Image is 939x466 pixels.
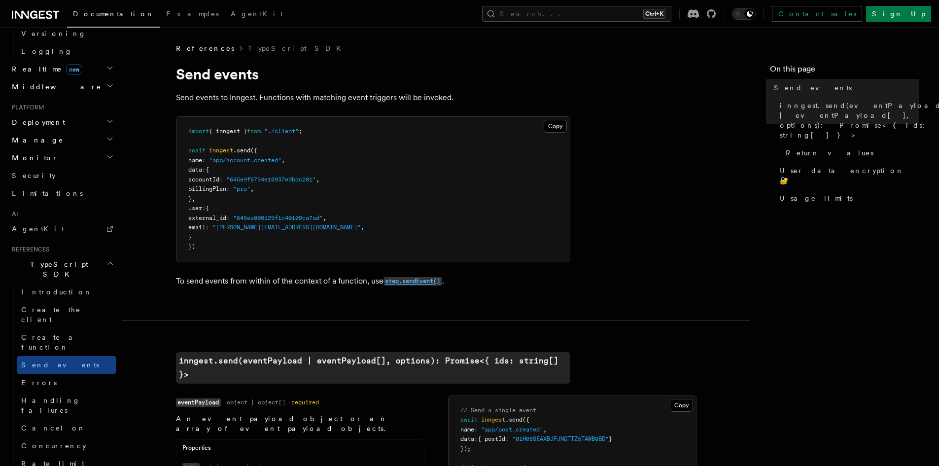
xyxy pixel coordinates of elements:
span: new [66,64,82,75]
a: Errors [17,374,116,392]
a: Sign Up [866,6,931,22]
span: : [226,185,230,192]
dd: object | object[] [227,398,285,406]
span: "645e9f6794e10937e9bdc201" [226,176,316,183]
span: "pro" [233,185,250,192]
span: name [460,426,474,433]
a: Usage limits [776,189,919,207]
a: TypeScript SDK [248,43,347,53]
span: Create a function [21,333,80,351]
span: Middleware [8,82,102,92]
span: accountId [188,176,219,183]
a: Send events [770,79,919,97]
span: Monitor [8,153,58,163]
span: , [281,157,285,164]
span: , [361,224,364,231]
span: "01H08SEAXBJFJNGTTZ5TAWB0BD" [512,435,609,442]
span: TypeScript SDK [8,259,106,279]
span: Send events [21,361,99,369]
span: email [188,224,206,231]
span: Documentation [73,10,154,18]
h4: On this page [770,63,919,79]
span: AgentKit [12,225,64,233]
button: Copy [544,120,567,133]
span: // Send a single event [460,407,536,414]
span: await [460,416,478,423]
span: "[PERSON_NAME][EMAIL_ADDRESS][DOMAIN_NAME]" [212,224,361,231]
span: : [474,426,478,433]
span: , [323,215,326,221]
button: Realtimenew [8,60,116,78]
span: { [206,166,209,173]
button: Monitor [8,149,116,167]
span: ({ [250,147,257,154]
span: external_id [188,215,226,221]
span: "./client" [264,128,299,135]
a: inngest.send(eventPayload | eventPayload[], options): Promise<{ ids: string[] }> [176,352,570,384]
kbd: Ctrl+K [643,9,665,19]
span: References [176,43,234,53]
span: "app/account.created" [209,157,281,164]
span: ({ [522,416,529,423]
span: , [316,176,319,183]
a: Return values [782,144,919,162]
a: User data encryption 🔐 [776,162,919,189]
a: Handling failures [17,392,116,419]
a: Create a function [17,328,116,356]
a: Contact sales [772,6,862,22]
span: Realtime [8,64,82,74]
span: , [192,195,195,202]
span: data [460,435,474,442]
button: Search...Ctrl+K [482,6,671,22]
code: eventPayload [176,398,221,407]
span: import [188,128,209,135]
a: Logging [17,42,116,60]
a: AgentKit [225,3,289,27]
span: { postId [478,435,505,442]
h1: Send events [176,65,570,83]
button: TypeScript SDK [8,255,116,283]
span: } [609,435,612,442]
span: Deployment [8,117,65,127]
span: Send events [774,83,852,93]
span: : [219,176,223,183]
span: user [188,205,202,212]
span: Security [12,172,56,179]
span: name [188,157,202,164]
a: Concurrency [17,437,116,455]
span: Examples [166,10,219,18]
span: : [202,157,206,164]
span: data [188,166,202,173]
p: Send events to Inngest. Functions with matching event triggers will be invoked. [176,91,570,105]
span: Limitations [12,189,83,197]
span: { inngest } [209,128,247,135]
span: : [206,224,209,231]
span: AgentKit [231,10,283,18]
span: "app/post.created" [481,426,543,433]
button: Manage [8,131,116,149]
span: AI [8,210,18,218]
span: billingPlan [188,185,226,192]
span: .send [233,147,250,154]
span: { [206,205,209,212]
span: ; [299,128,302,135]
span: , [250,185,254,192]
span: : [202,166,206,173]
span: : [226,215,230,221]
span: Return values [786,148,873,158]
span: Errors [21,379,57,387]
span: References [8,246,49,253]
span: from [247,128,261,135]
span: inngest [481,416,505,423]
button: Deployment [8,113,116,131]
p: An event payload object or an array of event payload objects. [176,414,424,433]
code: step.sendEvent() [383,277,442,286]
a: Cancel on [17,419,116,437]
span: : [505,435,509,442]
span: Handling failures [21,396,80,414]
a: Introduction [17,283,116,301]
a: Create the client [17,301,116,328]
span: "645ea000129f1c40109ca7ad" [233,215,323,221]
span: , [543,426,547,433]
